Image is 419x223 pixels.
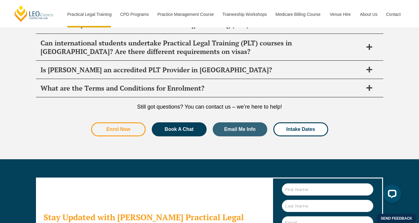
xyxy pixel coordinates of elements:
[224,127,256,132] span: Email Me Info
[273,122,328,136] a: Intake Dates
[36,103,383,110] p: Still got questions? You can contact us – we’re here to help!
[286,127,315,132] span: Intake Dates
[41,39,363,56] h2: Can international students undertake Practical Legal Training (PLT) courses in [GEOGRAPHIC_DATA]?...
[282,183,373,196] input: First Name
[115,1,153,27] a: CPD Programs
[355,1,382,27] a: About Us
[382,1,405,27] a: Contact
[41,84,363,92] h2: What are the Terms and Conditions for Enrolment?
[165,127,194,132] span: Book A Chat
[63,1,116,27] a: Practical Legal Training
[14,5,54,22] a: [PERSON_NAME] Centre for Law
[378,182,404,208] iframe: LiveChat chat widget
[41,66,363,74] h2: Is [PERSON_NAME] an accredited PLT Provider in [GEOGRAPHIC_DATA]?
[282,200,373,212] input: Last Name
[153,1,218,27] a: Practice Management Course
[106,127,130,132] span: Enrol Now
[152,122,207,136] a: Book A Chat
[325,1,355,27] a: Venue Hire
[271,1,325,27] a: Medicare Billing Course
[218,1,271,27] a: Traineeship Workshops
[213,122,268,136] a: Email Me Info
[91,122,146,136] a: Enrol Now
